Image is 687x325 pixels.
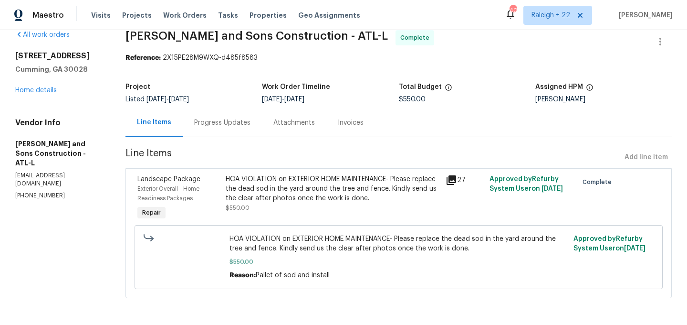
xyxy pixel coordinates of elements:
[338,118,364,128] div: Invoices
[489,176,563,192] span: Approved by Refurby System User on
[15,139,103,168] h5: [PERSON_NAME] and Sons Construction - ATL-L
[125,149,621,166] span: Line Items
[273,118,315,128] div: Attachments
[137,186,199,201] span: Exterior Overall - Home Readiness Packages
[256,272,330,279] span: Pallet of sod and install
[510,6,516,15] div: 401
[138,208,165,217] span: Repair
[125,30,388,42] span: [PERSON_NAME] and Sons Construction - ATL-L
[137,176,200,183] span: Landscape Package
[146,96,167,103] span: [DATE]
[146,96,189,103] span: -
[137,118,171,127] div: Line Items
[15,32,70,38] a: All work orders
[262,96,282,103] span: [DATE]
[535,84,583,90] h5: Assigned HPM
[583,177,615,187] span: Complete
[586,84,593,96] span: The hpm assigned to this work order.
[226,205,250,211] span: $550.00
[250,11,287,20] span: Properties
[399,96,426,103] span: $550.00
[262,84,330,90] h5: Work Order Timeline
[125,84,150,90] h5: Project
[15,192,103,200] p: [PHONE_NUMBER]
[15,118,103,128] h4: Vendor Info
[15,51,103,61] h2: [STREET_ADDRESS]
[125,53,672,63] div: 2X15PE28M9WXQ-d485f8583
[262,96,304,103] span: -
[169,96,189,103] span: [DATE]
[399,84,442,90] h5: Total Budget
[15,172,103,188] p: [EMAIL_ADDRESS][DOMAIN_NAME]
[229,234,568,253] span: HOA VIOLATION on EXTERIOR HOME MAINTENANCE- Please replace the dead sod in the yard around the tr...
[445,84,452,96] span: The total cost of line items that have been proposed by Opendoor. This sum includes line items th...
[535,96,672,103] div: [PERSON_NAME]
[226,174,440,203] div: HOA VIOLATION on EXTERIOR HOME MAINTENANCE- Please replace the dead sod in the yard around the tr...
[218,12,238,19] span: Tasks
[624,245,645,252] span: [DATE]
[541,185,563,192] span: [DATE]
[573,236,645,252] span: Approved by Refurby System User on
[125,96,189,103] span: Listed
[122,11,152,20] span: Projects
[125,54,161,61] b: Reference:
[229,257,568,267] span: $550.00
[446,174,484,186] div: 27
[194,118,250,128] div: Progress Updates
[229,272,256,279] span: Reason:
[615,11,673,20] span: [PERSON_NAME]
[284,96,304,103] span: [DATE]
[91,11,111,20] span: Visits
[400,33,433,43] span: Complete
[32,11,64,20] span: Maestro
[15,65,103,74] h5: Cumming, GA 30028
[15,87,57,94] a: Home details
[163,11,207,20] span: Work Orders
[531,11,570,20] span: Raleigh + 22
[298,11,360,20] span: Geo Assignments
